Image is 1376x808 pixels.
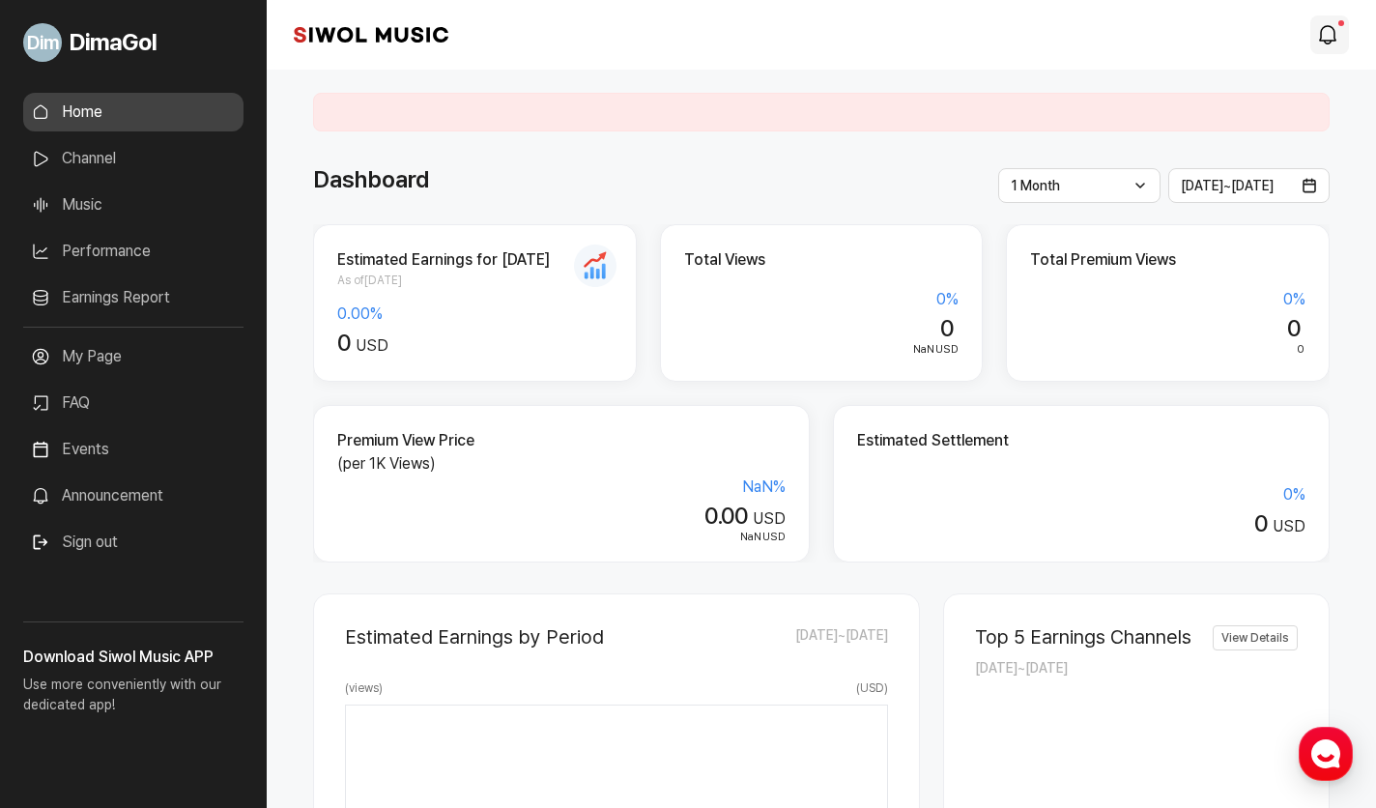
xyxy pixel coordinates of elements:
[684,288,960,311] div: 0 %
[1254,509,1267,537] span: 0
[313,162,429,197] h1: Dashboard
[795,625,888,649] span: [DATE] ~ [DATE]
[23,337,244,376] a: My Page
[1213,625,1298,650] a: View Details
[23,523,126,562] button: Sign out
[857,429,1305,452] h2: Estimated Settlement
[740,530,761,543] span: NaN
[23,476,244,515] a: Announcement
[23,646,244,669] h3: Download Siwol Music APP
[684,248,960,272] h2: Total Views
[128,613,249,661] a: Messages
[975,625,1191,649] h2: Top 5 Earnings Channels
[23,93,244,131] a: Home
[857,510,1305,538] div: USD
[1168,168,1331,203] button: [DATE]~[DATE]
[23,669,244,731] p: Use more conveniently with our dedicated app!
[684,341,960,359] div: USD
[1310,15,1349,54] a: modal.notifications
[49,642,83,657] span: Home
[337,330,613,358] div: USD
[337,272,613,289] span: As of [DATE]
[23,15,244,70] a: Go to My Profile
[337,529,786,546] div: USD
[704,502,747,530] span: 0.00
[70,25,157,60] span: DimaGol
[856,679,888,697] span: ( USD )
[913,342,934,356] span: NaN
[160,643,217,658] span: Messages
[23,430,244,469] a: Events
[1030,288,1305,311] div: 0 %
[286,642,333,657] span: Settings
[975,660,1068,676] span: [DATE] ~ [DATE]
[345,679,383,697] span: ( views )
[1030,248,1305,272] h2: Total Premium Views
[940,314,953,342] span: 0
[337,476,786,499] div: NaN %
[345,625,604,649] h2: Estimated Earnings by Period
[1287,314,1300,342] span: 0
[337,452,786,476] p: (per 1K Views)
[337,429,786,452] h2: Premium View Price
[1011,178,1060,193] span: 1 Month
[23,384,244,422] a: FAQ
[6,613,128,661] a: Home
[337,303,613,326] div: 0.00 %
[23,139,244,178] a: Channel
[337,503,786,531] div: USD
[23,186,244,224] a: Music
[1181,178,1274,193] span: [DATE] ~ [DATE]
[23,278,244,317] a: Earnings Report
[337,248,613,272] h2: Estimated Earnings for [DATE]
[23,232,244,271] a: Performance
[249,613,371,661] a: Settings
[337,329,350,357] span: 0
[857,483,1305,506] div: 0 %
[1297,342,1304,356] span: 0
